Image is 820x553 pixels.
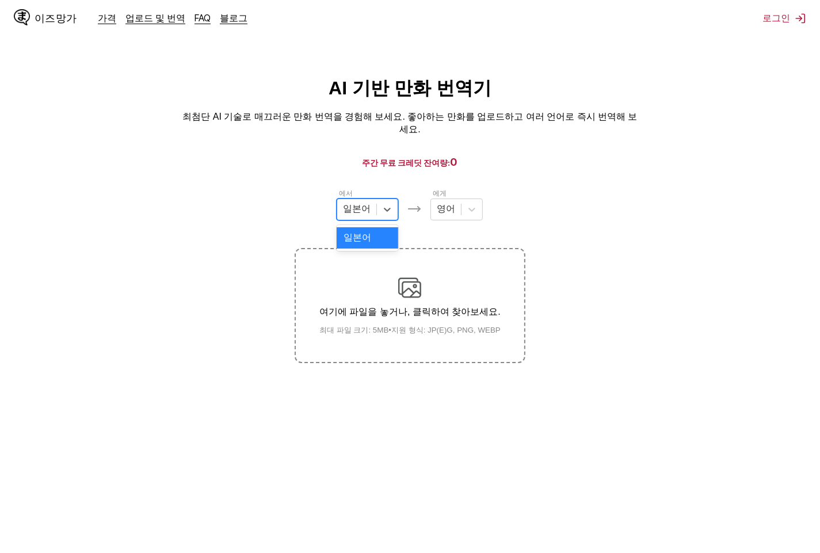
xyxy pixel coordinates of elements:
[14,9,30,25] img: IsManga 로고
[433,189,447,197] font: 에게
[98,12,116,24] a: 가격
[14,9,98,28] a: IsManga 로고이즈망가
[194,12,211,24] a: FAQ
[125,12,185,24] a: 업로드 및 번역
[344,232,371,242] font: 일본어
[451,156,458,168] font: 0
[319,326,388,334] font: 최대 파일 크기: 5MB
[388,326,391,334] font: •
[220,12,247,24] a: 블로그
[319,307,501,316] font: 여기에 파일을 놓거나, 클릭하여 찾아보세요.
[391,326,501,334] font: 지원 형식: JP(E)G, PNG, WEBP
[762,12,806,25] button: 로그인
[35,13,77,24] font: 이즈망가
[795,13,806,24] img: 로그아웃
[407,202,421,216] img: 언어 아이콘
[182,112,637,134] font: 최첨단 AI 기술로 매끄러운 만화 번역을 경험해 보세요. 좋아하는 만화를 업로드하고 여러 언어로 즉시 번역해 보세요.
[339,189,353,197] font: 에서
[329,78,491,98] font: AI 기반 만화 번역기
[363,158,451,167] font: 주간 무료 크레딧 잔여량:
[762,12,790,24] font: 로그인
